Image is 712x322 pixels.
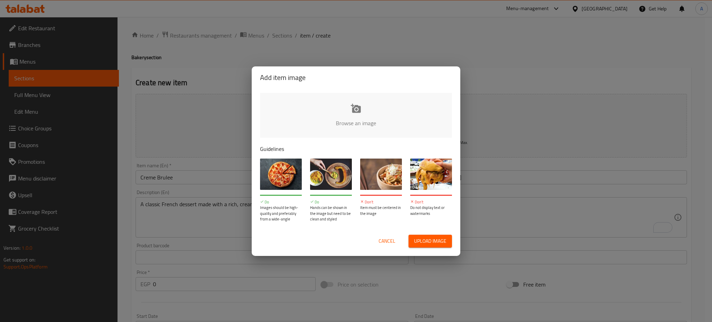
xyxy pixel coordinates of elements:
[260,205,302,222] p: Images should be high-quality and preferably from a wide-angle
[260,72,452,83] h2: Add item image
[410,205,452,216] p: Do not display text or watermarks
[360,205,402,216] p: Item must be centered in the image
[360,199,402,205] p: Don't
[379,237,395,245] span: Cancel
[410,159,452,190] img: guide-img-4@3x.jpg
[376,235,398,248] button: Cancel
[410,199,452,205] p: Don't
[408,235,452,248] button: Upload image
[260,145,452,153] p: Guidelines
[310,205,352,222] p: Hands can be shown in the image but need to be clean and styled
[310,159,352,190] img: guide-img-2@3x.jpg
[260,199,302,205] p: Do
[310,199,352,205] p: Do
[360,159,402,190] img: guide-img-3@3x.jpg
[414,237,446,245] span: Upload image
[260,159,302,190] img: guide-img-1@3x.jpg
